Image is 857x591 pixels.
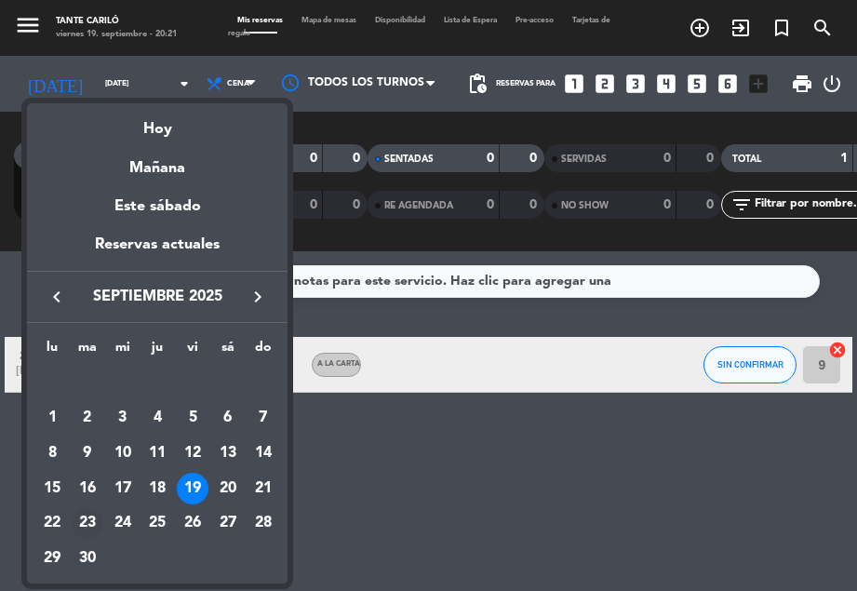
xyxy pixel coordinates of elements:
[177,437,208,469] div: 12
[34,436,70,471] td: 8 de septiembre de 2025
[241,285,275,309] button: keyboard_arrow_right
[27,181,288,233] div: Este sábado
[107,437,139,469] div: 10
[212,507,244,539] div: 27
[210,506,246,542] td: 27 de septiembre de 2025
[177,402,208,434] div: 5
[246,471,281,506] td: 21 de septiembre de 2025
[175,436,210,471] td: 12 de septiembre de 2025
[34,471,70,506] td: 15 de septiembre de 2025
[248,507,279,539] div: 28
[27,233,288,271] div: Reservas actuales
[210,337,246,366] th: sábado
[246,337,281,366] th: domingo
[105,436,141,471] td: 10 de septiembre de 2025
[34,401,70,437] td: 1 de septiembre de 2025
[27,142,288,181] div: Mañana
[141,471,176,506] td: 18 de septiembre de 2025
[141,473,173,504] div: 18
[175,337,210,366] th: viernes
[72,473,103,504] div: 16
[70,541,105,576] td: 30 de septiembre de 2025
[210,401,246,437] td: 6 de septiembre de 2025
[36,543,68,574] div: 29
[36,507,68,539] div: 22
[105,337,141,366] th: miércoles
[34,541,70,576] td: 29 de septiembre de 2025
[212,402,244,434] div: 6
[141,506,176,542] td: 25 de septiembre de 2025
[105,471,141,506] td: 17 de septiembre de 2025
[72,437,103,469] div: 9
[70,471,105,506] td: 16 de septiembre de 2025
[210,436,246,471] td: 13 de septiembre de 2025
[141,402,173,434] div: 4
[175,471,210,506] td: 19 de septiembre de 2025
[141,507,173,539] div: 25
[246,401,281,437] td: 7 de septiembre de 2025
[70,436,105,471] td: 9 de septiembre de 2025
[40,285,74,309] button: keyboard_arrow_left
[212,437,244,469] div: 13
[248,473,279,504] div: 21
[36,473,68,504] div: 15
[34,366,280,401] td: SEP.
[27,103,288,141] div: Hoy
[212,473,244,504] div: 20
[210,471,246,506] td: 20 de septiembre de 2025
[72,543,103,574] div: 30
[175,506,210,542] td: 26 de septiembre de 2025
[177,507,208,539] div: 26
[72,402,103,434] div: 2
[70,337,105,366] th: martes
[141,437,173,469] div: 11
[74,285,241,309] span: septiembre 2025
[107,402,139,434] div: 3
[36,402,68,434] div: 1
[34,506,70,542] td: 22 de septiembre de 2025
[72,507,103,539] div: 23
[46,286,68,308] i: keyboard_arrow_left
[34,337,70,366] th: lunes
[248,437,279,469] div: 14
[107,507,139,539] div: 24
[141,401,176,437] td: 4 de septiembre de 2025
[107,473,139,504] div: 17
[141,436,176,471] td: 11 de septiembre de 2025
[36,437,68,469] div: 8
[177,473,208,504] div: 19
[70,506,105,542] td: 23 de septiembre de 2025
[247,286,269,308] i: keyboard_arrow_right
[105,506,141,542] td: 24 de septiembre de 2025
[246,506,281,542] td: 28 de septiembre de 2025
[248,402,279,434] div: 7
[105,401,141,437] td: 3 de septiembre de 2025
[141,337,176,366] th: jueves
[70,401,105,437] td: 2 de septiembre de 2025
[246,436,281,471] td: 14 de septiembre de 2025
[175,401,210,437] td: 5 de septiembre de 2025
